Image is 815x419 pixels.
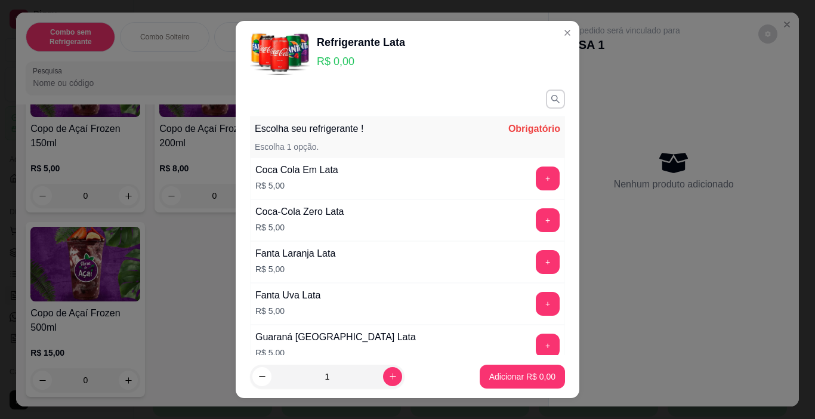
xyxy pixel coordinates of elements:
[558,23,577,42] button: Close
[480,365,565,389] button: Adicionar R$ 0,00
[255,288,320,303] div: Fanta Uva Lata
[255,163,338,177] div: Coca Cola Em Lata
[255,247,335,261] div: Fanta Laranja Lata
[255,141,319,153] p: Escolha 1 opção.
[250,30,310,75] img: product-image
[255,205,344,219] div: Coca-Cola Zero Lata
[255,180,338,192] p: R$ 5,00
[536,250,560,274] button: add
[383,367,402,386] button: increase-product-quantity
[536,334,560,358] button: add
[536,167,560,190] button: add
[536,292,560,316] button: add
[255,347,416,359] p: R$ 5,00
[317,34,405,51] div: Refrigerante Lata
[489,371,555,383] p: Adicionar R$ 0,00
[255,221,344,233] p: R$ 5,00
[508,122,560,136] p: Obrigatório
[252,367,271,386] button: decrease-product-quantity
[255,330,416,344] div: Guaraná [GEOGRAPHIC_DATA] Lata
[255,263,335,275] p: R$ 5,00
[317,53,405,70] p: R$ 0,00
[536,208,560,232] button: add
[255,122,363,136] p: Escolha seu refrigerante !
[255,305,320,317] p: R$ 5,00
